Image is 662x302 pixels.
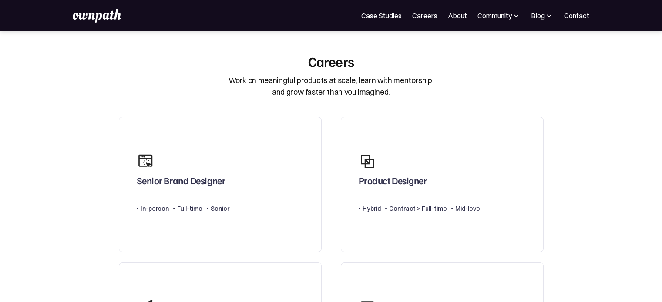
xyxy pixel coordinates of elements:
[477,10,521,21] div: Community
[363,203,381,214] div: Hybrid
[141,203,169,214] div: In-person
[341,117,544,252] a: Product DesignerHybridContract > Full-timeMid-level
[448,10,467,21] a: About
[177,203,202,214] div: Full-time
[412,10,437,21] a: Careers
[361,10,402,21] a: Case Studies
[455,203,481,214] div: Mid-level
[531,10,545,21] div: Blog
[211,203,229,214] div: Senior
[359,175,427,190] div: Product Designer
[564,10,589,21] a: Contact
[137,175,225,190] div: Senior Brand Designer
[229,75,434,98] div: Work on meaningful products at scale, learn with mentorship, and grow faster than you imagined.
[531,10,554,21] div: Blog
[477,10,512,21] div: Community
[119,117,322,252] a: Senior Brand DesignerIn-personFull-timeSenior
[389,203,447,214] div: Contract > Full-time
[308,53,354,70] div: Careers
